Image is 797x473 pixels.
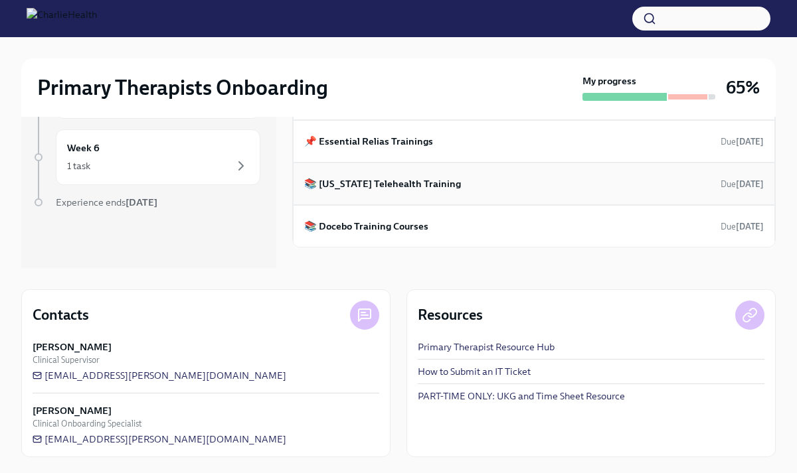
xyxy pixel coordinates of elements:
h4: Resources [418,305,483,325]
a: [EMAIL_ADDRESS][PERSON_NAME][DOMAIN_NAME] [33,433,286,446]
img: CharlieHealth [27,8,97,29]
a: PART-TIME ONLY: UKG and Time Sheet Resource [418,389,625,403]
h6: Week 6 [67,141,100,155]
a: [EMAIL_ADDRESS][PERSON_NAME][DOMAIN_NAME] [33,369,286,382]
span: Clinical Onboarding Specialist [33,417,141,430]
a: 📚 [US_STATE] Telehealth TrainingDue[DATE] [304,174,764,194]
a: How to Submit an IT Ticket [418,365,531,378]
span: August 4th, 2025 09:00 [721,178,764,190]
a: Week 61 task [32,129,260,185]
span: Experience ends [56,196,157,208]
span: Due [721,179,764,189]
h6: 📚 Docebo Training Courses [304,219,428,234]
strong: [DATE] [126,196,157,208]
h4: Contacts [33,305,89,325]
strong: [PERSON_NAME] [33,340,112,354]
strong: [DATE] [736,222,764,232]
a: Primary Therapist Resource Hub [418,340,555,354]
span: Due [721,222,764,232]
strong: [DATE] [736,179,764,189]
strong: [DATE] [736,137,764,147]
span: August 4th, 2025 09:00 [721,135,764,148]
a: 📌 Essential Relias TrainingsDue[DATE] [304,131,764,151]
strong: [PERSON_NAME] [33,404,112,417]
span: Due [721,137,764,147]
h6: 📌 Essential Relias Trainings [304,134,433,149]
h6: 📚 [US_STATE] Telehealth Training [304,176,461,191]
h3: 65% [726,76,760,100]
span: Clinical Supervisor [33,354,100,366]
strong: My progress [582,74,636,88]
a: 📚 Docebo Training CoursesDue[DATE] [304,216,764,236]
h2: Primary Therapists Onboarding [37,74,328,101]
div: 1 task [67,159,90,172]
span: August 5th, 2025 09:00 [721,220,764,233]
